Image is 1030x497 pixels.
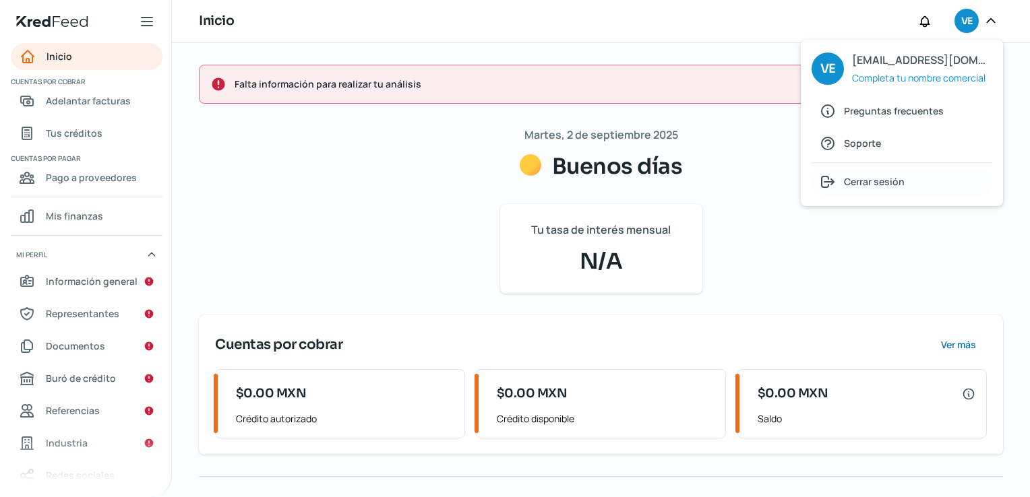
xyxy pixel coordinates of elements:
[16,249,47,261] span: Mi perfil
[46,125,102,141] span: Tus créditos
[11,152,160,164] span: Cuentas por pagar
[46,92,131,109] span: Adelantar facturas
[236,385,307,403] span: $0.00 MXN
[520,154,541,176] img: Saludos
[844,173,905,190] span: Cerrar sesión
[11,268,162,295] a: Información general
[11,75,160,88] span: Cuentas por cobrar
[852,51,992,70] span: [EMAIL_ADDRESS][DOMAIN_NAME]
[11,462,162,489] a: Redes sociales
[552,153,683,180] span: Buenos días
[11,43,162,70] a: Inicio
[11,397,162,424] a: Referencias
[844,135,881,152] span: Soporte
[46,402,100,419] span: Referencias
[524,125,678,145] span: Martes, 2 de septiembre 2025
[820,59,835,79] span: VE
[46,467,115,484] span: Redes sociales
[11,88,162,114] a: Adelantar facturas
[516,245,686,277] span: N/A
[758,385,828,403] span: $0.00 MXN
[11,120,162,147] a: Tus créditos
[852,69,986,86] span: Completa tu nombre comercial
[199,11,234,31] h1: Inicio
[11,365,162,392] a: Buró de crédito
[941,340,976,350] span: Ver más
[47,48,72,65] span: Inicio
[758,410,975,427] span: Saldo
[215,335,342,355] span: Cuentas por cobrar
[531,220,671,240] span: Tu tasa de interés mensual
[46,207,103,224] span: Mis finanzas
[46,370,116,387] span: Buró de crédito
[235,75,940,92] span: Falta información para realizar tu análisis
[46,305,119,322] span: Representantes
[46,273,138,290] span: Información general
[930,331,987,358] button: Ver más
[844,102,944,119] span: Preguntas frecuentes
[46,169,137,186] span: Pago a proveedores
[46,434,88,451] span: Industria
[11,203,162,230] a: Mis finanzas
[497,385,568,403] span: $0.00 MXN
[11,164,162,191] a: Pago a proveedores
[236,410,454,427] span: Crédito autorizado
[497,410,715,427] span: Crédito disponible
[961,13,972,30] span: VE
[11,430,162,457] a: Industria
[11,333,162,360] a: Documentos
[11,300,162,327] a: Representantes
[46,337,105,354] span: Documentos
